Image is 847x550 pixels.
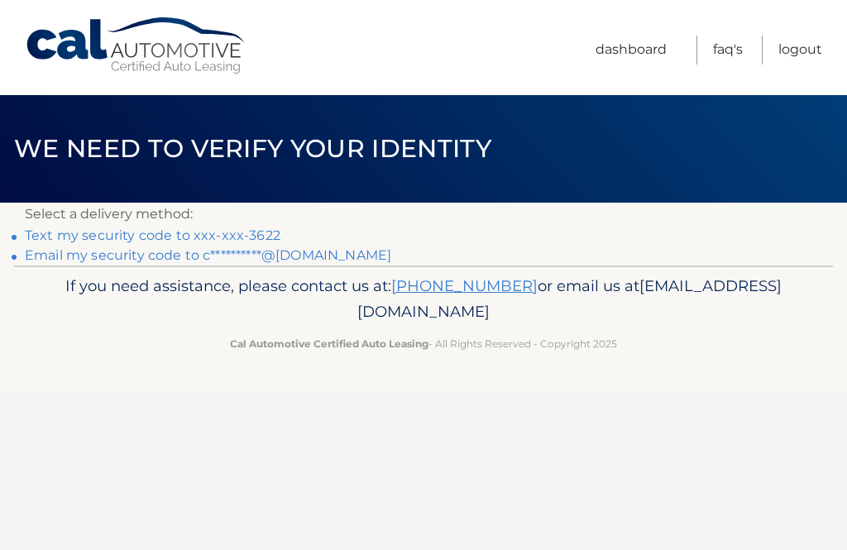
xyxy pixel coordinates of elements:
[25,203,822,226] p: Select a delivery method:
[39,273,808,326] p: If you need assistance, please contact us at: or email us at
[778,36,822,65] a: Logout
[39,335,808,352] p: - All Rights Reserved - Copyright 2025
[25,17,248,75] a: Cal Automotive
[14,133,491,164] span: We need to verify your identity
[391,276,538,295] a: [PHONE_NUMBER]
[25,227,280,243] a: Text my security code to xxx-xxx-3622
[713,36,743,65] a: FAQ's
[230,337,428,350] strong: Cal Automotive Certified Auto Leasing
[25,247,391,263] a: Email my security code to c**********@[DOMAIN_NAME]
[596,36,667,65] a: Dashboard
